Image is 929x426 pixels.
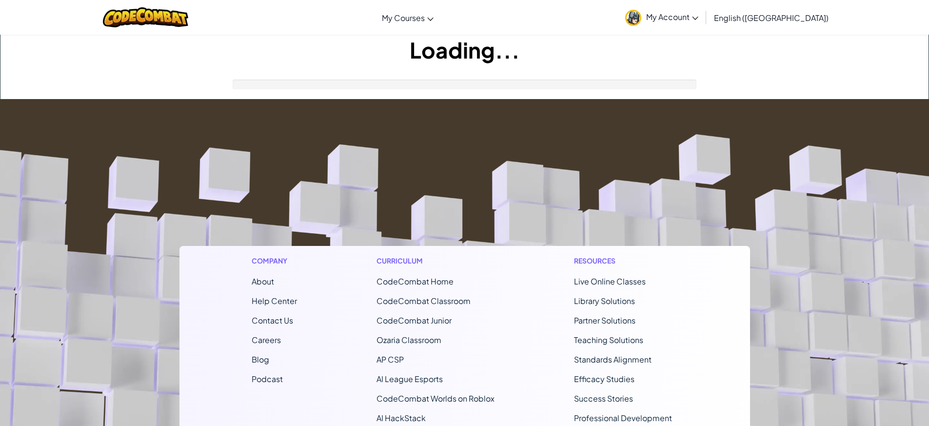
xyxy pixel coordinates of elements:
[574,413,672,423] a: Professional Development
[574,354,652,365] a: Standards Alignment
[574,315,635,325] a: Partner Solutions
[376,374,443,384] a: AI League Esports
[376,413,426,423] a: AI HackStack
[376,335,441,345] a: Ozaria Classroom
[376,256,494,266] h1: Curriculum
[252,354,269,365] a: Blog
[625,10,641,26] img: avatar
[252,315,293,325] span: Contact Us
[376,354,404,365] a: AP CSP
[574,296,635,306] a: Library Solutions
[252,256,297,266] h1: Company
[382,13,425,23] span: My Courses
[574,335,643,345] a: Teaching Solutions
[252,296,297,306] a: Help Center
[646,12,698,22] span: My Account
[574,393,633,404] a: Success Stories
[574,374,634,384] a: Efficacy Studies
[376,276,454,286] span: CodeCombat Home
[574,276,646,286] a: Live Online Classes
[0,35,929,65] h1: Loading...
[252,374,283,384] a: Podcast
[709,4,833,31] a: English ([GEOGRAPHIC_DATA])
[252,335,281,345] a: Careers
[376,296,471,306] a: CodeCombat Classroom
[376,315,452,325] a: CodeCombat Junior
[377,4,438,31] a: My Courses
[714,13,829,23] span: English ([GEOGRAPHIC_DATA])
[103,7,188,27] img: CodeCombat logo
[252,276,274,286] a: About
[620,2,703,33] a: My Account
[376,393,494,404] a: CodeCombat Worlds on Roblox
[574,256,678,266] h1: Resources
